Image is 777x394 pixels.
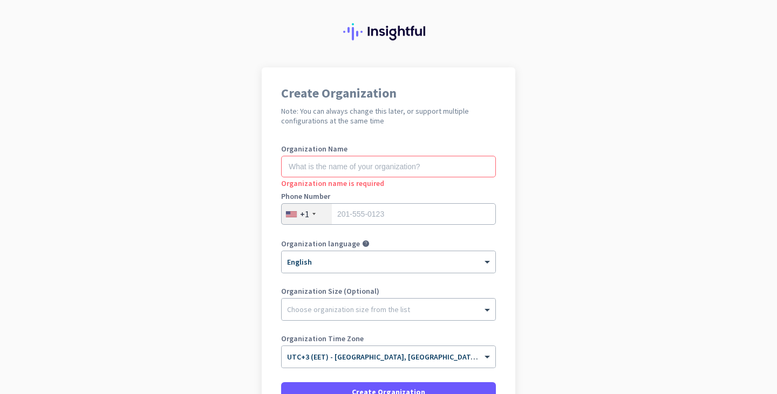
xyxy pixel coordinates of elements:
[281,178,384,188] span: Organization name is required
[281,203,496,225] input: 201-555-0123
[281,156,496,177] input: What is the name of your organization?
[300,209,309,219] div: +1
[281,106,496,126] h2: Note: You can always change this later, or support multiple configurations at the same time
[281,287,496,295] label: Organization Size (Optional)
[281,145,496,153] label: Organization Name
[281,335,496,342] label: Organization Time Zone
[281,87,496,100] h1: Create Organization
[281,240,360,247] label: Organization language
[281,192,496,200] label: Phone Number
[362,240,370,247] i: help
[343,23,434,40] img: Insightful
